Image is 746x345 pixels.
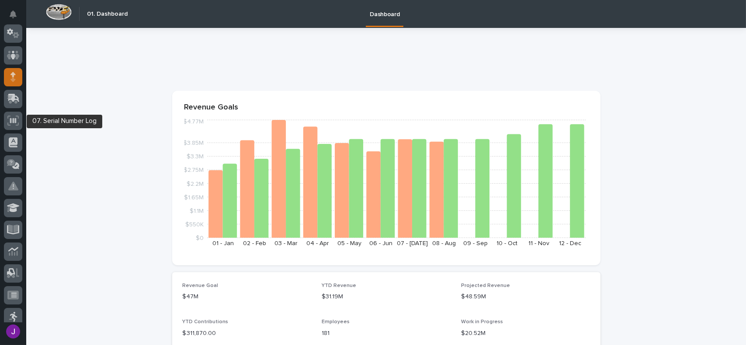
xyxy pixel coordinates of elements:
[274,240,298,246] text: 03 - Mar
[322,292,451,301] p: $31.19M
[184,103,588,113] p: Revenue Goals
[461,292,590,301] p: $48.59M
[243,240,266,246] text: 02 - Feb
[212,240,233,246] text: 01 - Jan
[322,283,356,288] span: YTD Revenue
[11,10,22,24] div: Notifications
[4,322,22,341] button: users-avatar
[461,283,510,288] span: Projected Revenue
[322,319,350,325] span: Employees
[397,240,428,246] text: 07 - [DATE]
[461,329,590,338] p: $20.52M
[183,119,204,125] tspan: $4.77M
[183,319,229,325] span: YTD Contributions
[187,154,204,160] tspan: $3.3M
[183,329,312,338] p: $ 311,870.00
[496,240,517,246] text: 10 - Oct
[190,208,204,214] tspan: $1.1M
[306,240,329,246] text: 04 - Apr
[196,235,204,241] tspan: $0
[183,283,219,288] span: Revenue Goal
[4,5,22,24] button: Notifications
[185,221,204,227] tspan: $550K
[461,319,503,325] span: Work in Progress
[369,240,392,246] text: 06 - Jun
[187,181,204,187] tspan: $2.2M
[322,329,451,338] p: 181
[46,4,72,20] img: Workspace Logo
[432,240,455,246] text: 08 - Aug
[559,240,581,246] text: 12 - Dec
[463,240,488,246] text: 09 - Sep
[87,10,128,18] h2: 01. Dashboard
[184,167,204,173] tspan: $2.75M
[337,240,361,246] text: 05 - May
[184,194,204,200] tspan: $1.65M
[528,240,549,246] text: 11 - Nov
[183,140,204,146] tspan: $3.85M
[183,292,312,301] p: $47M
